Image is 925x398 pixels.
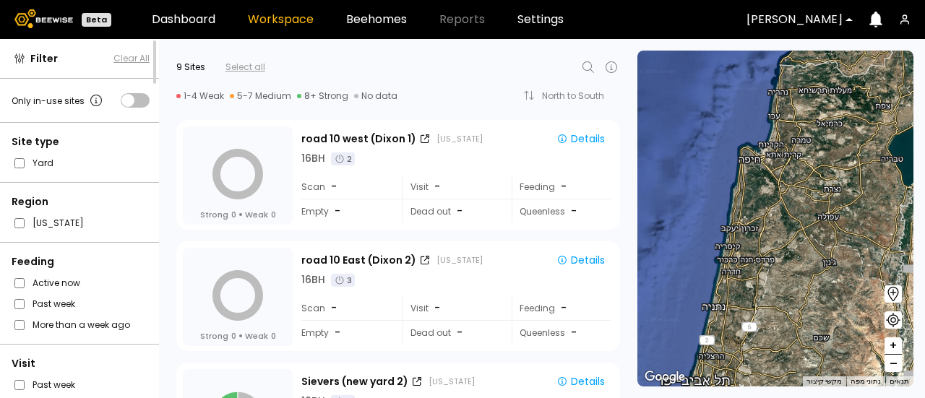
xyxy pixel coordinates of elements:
span: - [571,325,577,340]
div: 9 Sites [176,61,205,74]
div: Empty [301,199,392,223]
div: road 10 west (Dixon 1) [301,131,416,147]
button: Details [551,372,611,391]
a: Workspace [248,14,314,25]
div: Details [556,132,605,145]
div: - [561,300,568,316]
span: 0 [271,209,276,220]
div: Dead out [403,321,502,345]
div: 16 BH [301,272,325,287]
div: [US_STATE] [436,133,483,144]
span: - [457,204,462,219]
a: Settings [517,14,564,25]
span: - [331,179,337,194]
button: – [885,355,902,372]
img: Beewise logo [14,9,73,28]
div: Strong Weak [200,209,276,220]
div: North to South [542,92,614,100]
label: Past week [33,296,75,311]
span: - [434,300,440,316]
div: Only in-use sites [12,92,105,109]
button: Clear All [113,52,150,65]
button: Details [551,129,611,148]
div: Sievers (new yard 2) [301,374,408,389]
div: 3 [331,274,355,287]
span: + [889,337,898,355]
label: Yard [33,155,53,170]
span: - [335,325,340,340]
div: Feeding [512,296,611,320]
a: תנאים [890,377,909,385]
span: 0 [271,330,276,342]
label: [US_STATE] [33,215,84,230]
span: - [434,179,440,194]
div: Dead out [403,199,502,223]
div: Feeding [512,175,611,199]
div: Empty [301,321,392,345]
span: 0 [231,209,236,220]
div: Strong Weak [200,330,276,342]
div: Visit [12,356,150,371]
div: Site type [12,134,150,150]
span: Reports [439,14,485,25]
button: Details [551,251,611,269]
div: Queenless [512,199,611,223]
span: - [571,204,577,219]
div: Select all [225,61,265,74]
div: Beta [82,13,111,27]
div: 2 [331,152,355,165]
div: Queenless [512,321,611,345]
div: Details [556,254,605,267]
span: 0 [231,330,236,342]
span: Filter [30,51,58,66]
div: 8+ Strong [297,90,348,102]
div: Scan [301,296,392,320]
div: 1-4 Weak [176,90,224,102]
div: 16 BH [301,151,325,166]
div: Visit [403,296,502,320]
span: - [335,204,340,219]
button: נתוני מפה [851,376,881,386]
div: Region [12,194,150,209]
div: Scan [301,175,392,199]
label: Active now [33,275,80,290]
a: ‏פתיחת האזור הזה במפות Google (ייפתח חלון חדש) [641,368,689,386]
div: - [561,179,568,194]
button: מקשי קיצור [806,376,842,386]
img: Google [641,368,689,386]
div: 5-7 Medium [230,90,291,102]
a: Beehomes [346,14,407,25]
div: [US_STATE] [429,376,475,387]
div: No data [354,90,397,102]
span: - [331,300,337,316]
label: More than a week ago [33,317,130,332]
span: - [457,325,462,340]
label: Past week [33,377,75,392]
a: Dashboard [152,14,215,25]
button: + [885,337,902,355]
div: Feeding [12,254,150,269]
div: Visit [403,175,502,199]
div: [US_STATE] [436,254,483,266]
div: Details [556,375,605,388]
span: – [890,355,898,373]
div: road 10 East (Dixon 2) [301,253,416,268]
